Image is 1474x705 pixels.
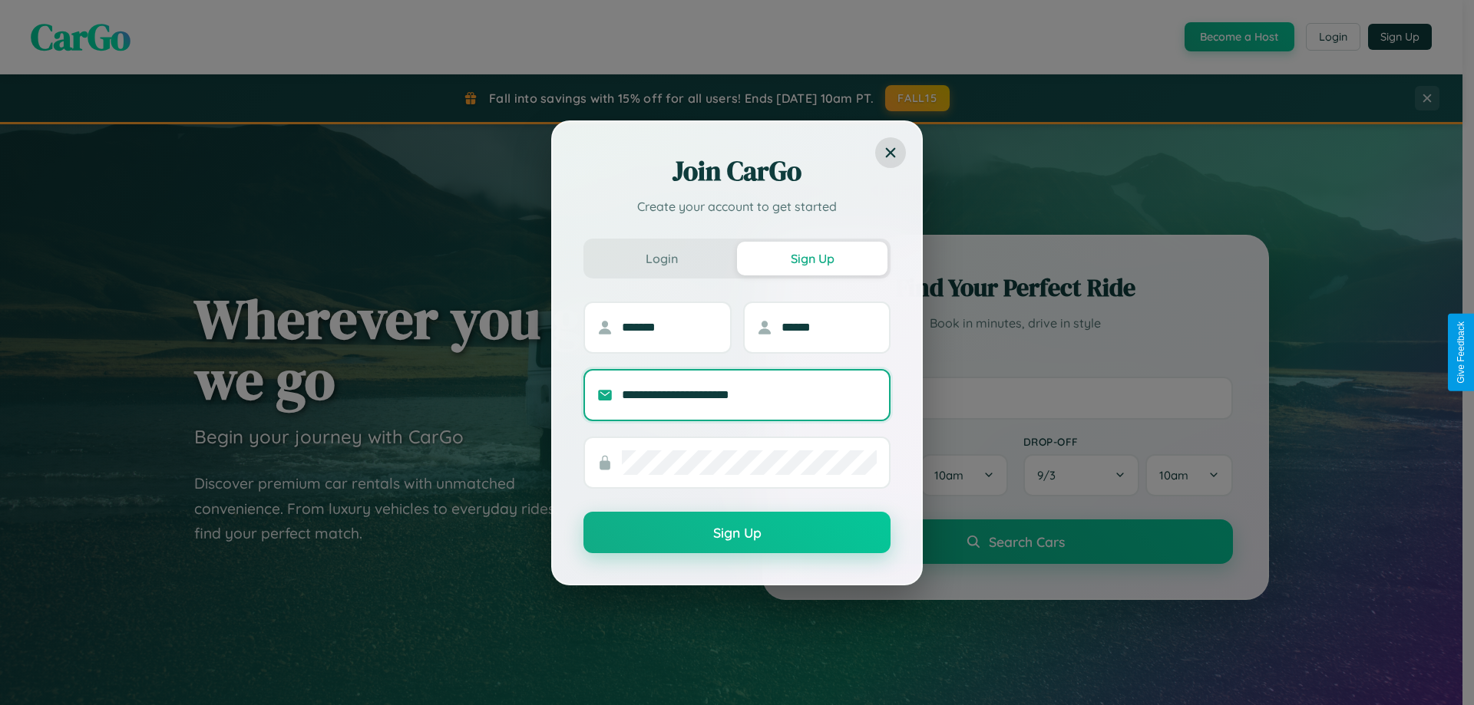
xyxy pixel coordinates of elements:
h2: Join CarGo [583,153,891,189]
div: Give Feedback [1456,321,1466,384]
p: Create your account to get started [583,197,891,216]
button: Login [587,242,737,275]
button: Sign Up [737,242,887,275]
button: Sign Up [583,512,891,553]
